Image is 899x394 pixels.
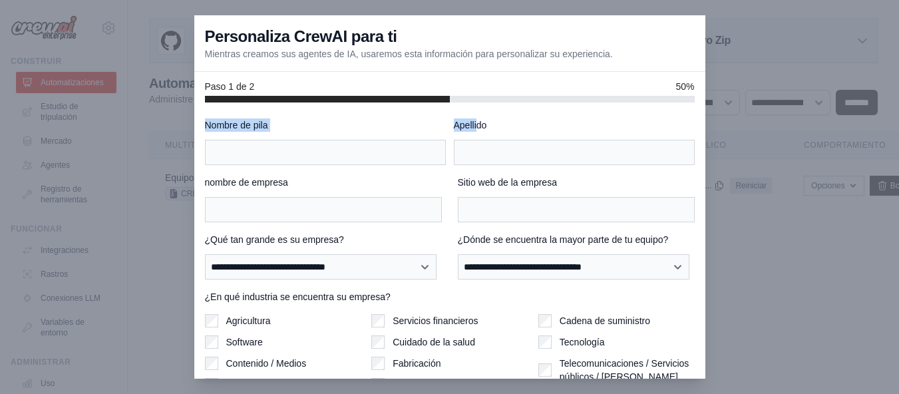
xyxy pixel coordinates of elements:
font: 50% [675,81,694,92]
font: nombre de empresa [205,177,288,188]
font: Personaliza CrewAI para ti [205,27,397,45]
font: Fabricación [393,358,441,369]
font: ¿Qué tan grande es su empresa? [205,234,344,245]
font: ¿En qué industria se encuentra su empresa? [205,292,391,302]
font: Sitio web de la empresa [458,177,557,188]
font: Servicios financieros [393,315,478,326]
iframe: Chat Widget [832,330,899,394]
font: Mientras creamos sus agentes de IA, usaremos esta información para personalizar su experiencia. [205,49,613,59]
font: Agricultura [226,315,271,326]
font: ¿Dónde se encuentra la mayor parte de tu equipo? [458,234,669,245]
font: Paso 1 de 2 [205,81,255,92]
font: Telecomunicaciones / Servicios públicos / [PERSON_NAME] [560,358,689,382]
font: Contenido / Medios [226,358,307,369]
font: Cadena de suministro [560,315,650,326]
font: Apellido [454,120,487,130]
div: Widget de chat [832,330,899,394]
font: Tecnología [560,337,605,347]
font: Nombre de pila [205,120,268,130]
font: Cuidado de la salud [393,337,475,347]
font: Software [226,337,263,347]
